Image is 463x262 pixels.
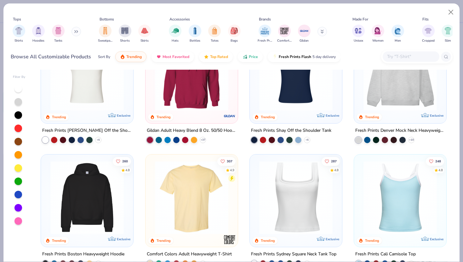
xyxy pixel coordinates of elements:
[258,38,272,43] span: Fresh Prints
[120,54,125,59] img: trending.gif
[230,168,234,173] div: 4.9
[172,38,179,43] span: Hats
[147,250,232,258] div: Comfort Colors Adult Heavyweight T-Shirt
[208,25,221,43] div: filter for Totes
[334,168,339,173] div: 4.8
[312,53,336,61] span: 5 day delivery
[228,25,241,43] button: filter button
[117,237,131,241] span: Exclusive
[172,27,179,34] img: Hats Image
[260,26,270,36] img: Fresh Prints Image
[126,54,142,59] span: Trending
[298,25,311,43] div: filter for Gildan
[442,25,454,43] button: filter button
[169,25,181,43] button: filter button
[238,51,263,62] button: Price
[435,160,441,163] span: 248
[298,25,311,43] button: filter button
[354,38,363,43] span: Unisex
[336,37,415,111] img: af1e0f41-62ea-4e8f-9b2b-c8bb59fc549d
[300,26,309,36] img: Gildan Image
[152,161,231,234] img: 029b8af0-80e6-406f-9fdc-fdf898547912
[147,127,237,135] div: Gildan Adult Heavy Blend 8 Oz. 50/50 Hooded Sweatshirt
[444,27,451,34] img: Slim Image
[372,25,384,43] div: filter for Women
[98,25,112,43] div: filter for Sweatpants
[121,27,129,34] img: Shorts Image
[392,25,404,43] div: filter for Men
[102,27,109,34] img: Sweatpants Image
[322,157,340,166] button: Like
[47,37,127,111] img: a1c94bf0-cbc2-4c5c-96ec-cab3b8502a7f
[163,54,189,59] span: Most Favorited
[11,53,91,61] div: Browse All Customizable Products
[210,54,228,59] span: Top Rated
[54,38,62,43] span: Tanks
[42,127,132,135] div: Fresh Prints [PERSON_NAME] Off the Shoulder Top
[120,38,130,43] span: Shorts
[430,114,443,118] span: Exclusive
[394,27,401,34] img: Men Image
[386,53,435,60] input: Try "T-Shirt"
[249,54,258,59] span: Price
[141,27,148,34] img: Skirts Image
[208,25,221,43] button: filter button
[169,25,181,43] div: filter for Hats
[360,161,440,234] img: a25d9891-da96-49f3-a35e-76288174bf3a
[190,38,200,43] span: Bottles
[14,38,23,43] span: Shirts
[52,25,65,43] div: filter for Tanks
[355,250,416,258] div: Fresh Prints Cali Camisole Top
[152,37,231,111] img: 01756b78-01f6-4cc6-8d8a-3c30c1a0c8ac
[258,25,272,43] div: filter for Fresh Prints
[13,75,26,79] div: Filter By
[32,38,44,43] span: Hoodies
[352,16,368,22] div: Made For
[268,51,340,62] button: Fresh Prints Flash5 day delivery
[442,25,454,43] div: filter for Slim
[13,25,25,43] div: filter for Shirts
[125,168,130,173] div: 4.8
[425,27,432,34] img: Cropped Image
[445,38,451,43] span: Slim
[32,25,45,43] div: filter for Hoodies
[300,38,309,43] span: Gildan
[258,25,272,43] button: filter button
[259,16,271,22] div: Brands
[355,27,362,34] img: Unisex Image
[231,27,237,34] img: Bags Image
[119,25,131,43] div: filter for Shorts
[98,25,112,43] button: filter button
[277,38,292,43] span: Comfort Colors
[189,25,201,43] button: filter button
[191,27,198,34] img: Bottles Image
[32,25,45,43] button: filter button
[272,54,277,59] img: flash.gif
[97,138,100,142] span: + 6
[52,25,65,43] button: filter button
[223,233,236,246] img: Comfort Colors logo
[251,127,331,135] div: Fresh Prints Shay Off the Shoulder Tank
[138,25,151,43] div: filter for Skirts
[151,51,194,62] button: Most Favorited
[438,168,443,173] div: 4.8
[355,127,445,135] div: Fresh Prints Denver Mock Neck Heavyweight Sweatshirt
[306,138,309,142] span: + 6
[426,157,444,166] button: Like
[251,250,336,258] div: Fresh Prints Sydney Square Neck Tank Top
[115,51,146,62] button: Trending
[200,138,205,142] span: + 37
[372,25,384,43] button: filter button
[122,160,128,163] span: 260
[231,37,311,111] img: a164e800-7022-4571-a324-30c76f641635
[228,25,241,43] div: filter for Bags
[226,160,232,163] span: 307
[360,37,440,111] img: f5d85501-0dbb-4ee4-b115-c08fa3845d83
[326,114,339,118] span: Exclusive
[217,157,235,166] button: Like
[98,38,112,43] span: Sweatpants
[445,6,457,18] button: Close
[189,25,201,43] div: filter for Bottles
[280,26,289,36] img: Comfort Colors Image
[140,38,149,43] span: Skirts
